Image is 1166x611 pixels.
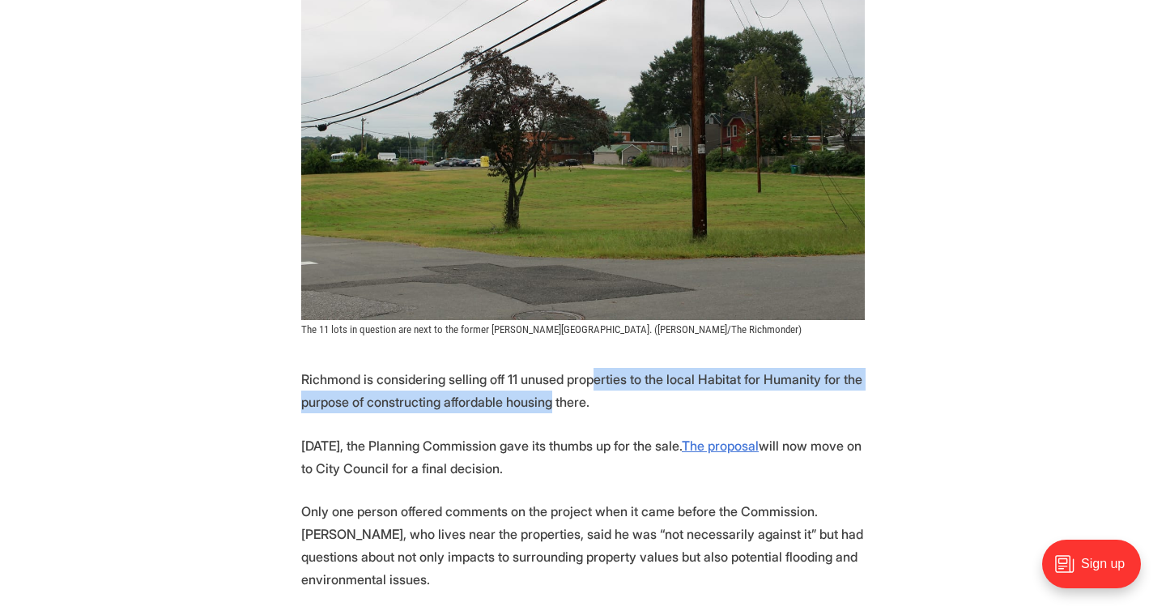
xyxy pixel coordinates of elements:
iframe: portal-trigger [1028,532,1166,611]
a: The proposal [682,438,759,454]
p: [DATE], the Planning Commission gave its thumbs up for the sale. will now move on to City Council... [301,434,865,480]
span: The 11 lots in question are next to the former [PERSON_NAME][GEOGRAPHIC_DATA]. ([PERSON_NAME]/The... [301,323,802,335]
p: Only one person offered comments on the project when it came before the Commission. [PERSON_NAME]... [301,500,865,591]
p: Richmond is considering selling off 11 unused properties to the local Habitat for Humanity for th... [301,368,865,413]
